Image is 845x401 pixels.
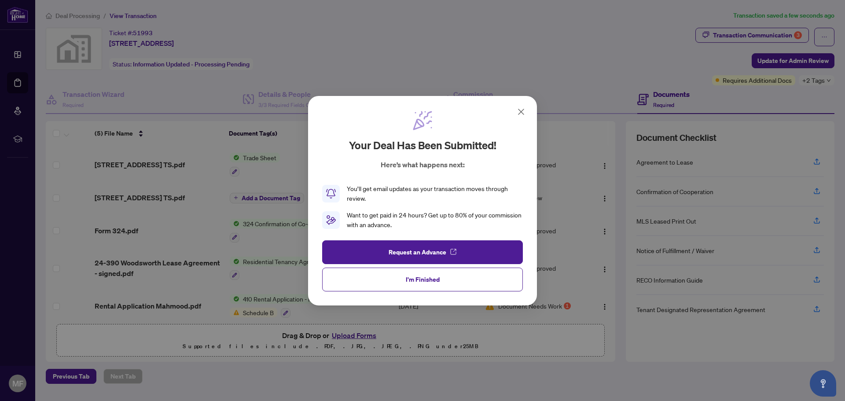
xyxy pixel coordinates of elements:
p: Here’s what happens next: [381,159,465,170]
div: You’ll get email updates as your transaction moves through review. [347,184,523,203]
span: Request an Advance [389,245,446,259]
h2: Your deal has been submitted! [349,138,496,152]
button: I'm Finished [322,267,523,291]
button: Open asap [810,370,836,397]
div: Want to get paid in 24 hours? Get up to 80% of your commission with an advance. [347,210,523,230]
button: Request an Advance [322,240,523,264]
span: I'm Finished [406,272,440,286]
